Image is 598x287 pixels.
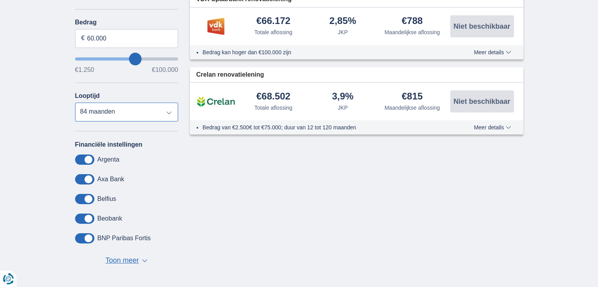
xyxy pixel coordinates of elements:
div: JKP [338,28,348,36]
div: €68.502 [256,92,291,102]
label: Belfius [98,195,116,202]
li: Bedrag van €2.500€ tot €75.000; duur van 12 tot 120 maanden [202,123,445,131]
span: €1.250 [75,67,94,73]
div: 3,9% [332,92,353,102]
div: Maandelijkse aflossing [385,28,440,36]
span: ▼ [142,259,147,262]
button: Meer details [468,49,517,55]
img: product.pl.alt Crelan [196,92,236,111]
li: Bedrag kan hoger dan €100.000 zijn [202,48,445,56]
label: Financiële instellingen [75,141,143,148]
div: Totale aflossing [254,104,293,112]
button: Niet beschikbaar [450,15,514,37]
span: € [81,34,85,43]
span: Meer details [474,50,511,55]
span: €100.000 [152,67,178,73]
div: €788 [402,16,423,27]
div: Totale aflossing [254,28,293,36]
span: Meer details [474,125,511,130]
span: Niet beschikbaar [453,98,510,105]
div: €66.172 [256,16,291,27]
div: JKP [338,104,348,112]
div: Maandelijkse aflossing [385,104,440,112]
label: Axa Bank [98,176,124,183]
span: Niet beschikbaar [453,23,510,30]
div: €815 [402,92,423,102]
input: wantToBorrow [75,57,178,61]
button: Toon meer ▼ [103,255,150,266]
label: Bedrag [75,19,178,26]
label: Argenta [98,156,120,163]
label: Beobank [98,215,122,222]
label: BNP Paribas Fortis [98,235,151,242]
img: product.pl.alt VDK bank [196,17,236,36]
label: Looptijd [75,92,100,99]
div: 2,85% [329,16,356,27]
button: Meer details [468,124,517,131]
span: Toon meer [105,256,139,266]
span: Crelan renovatielening [196,70,264,79]
button: Niet beschikbaar [450,90,514,112]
